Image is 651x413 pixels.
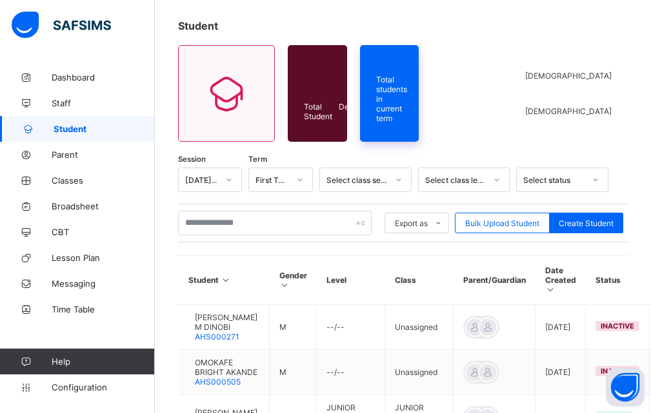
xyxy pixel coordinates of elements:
[385,256,454,305] th: Class
[536,305,586,350] td: [DATE]
[178,155,206,164] span: Session
[185,175,218,185] div: [DATE]-[DATE]
[385,305,454,350] td: Unassigned
[12,12,111,39] img: safsims
[606,368,645,407] button: Open asap
[601,367,634,376] span: inactive
[195,377,241,387] span: AHS000505
[536,256,586,305] th: Date Created
[54,124,155,134] span: Student
[52,227,155,237] span: CBT
[525,71,612,81] span: [DEMOGRAPHIC_DATA]
[179,256,270,305] th: Student
[317,256,385,305] th: Level
[601,322,634,331] span: inactive
[279,280,290,290] i: Sort in Ascending Order
[559,218,614,228] span: Create Student
[52,304,155,314] span: Time Table
[326,175,388,185] div: Select class section
[339,66,383,86] span: Active Student
[425,175,486,185] div: Select class level
[339,102,383,121] span: Deactivated Student
[52,98,155,108] span: Staff
[385,350,454,395] td: Unassigned
[52,175,155,186] span: Classes
[221,275,232,285] i: Sort in Ascending Order
[195,358,259,377] span: OMOKAFE BRIGHT AKANDE
[395,218,428,228] span: Export as
[270,256,317,305] th: Gender
[270,350,317,395] td: M
[317,350,385,395] td: --/--
[195,312,259,332] span: [PERSON_NAME] M DINOBI
[465,218,539,228] span: Bulk Upload Student
[317,305,385,350] td: --/--
[536,350,586,395] td: [DATE]
[52,253,155,263] span: Lesson Plan
[301,99,336,124] div: Total Student
[545,285,556,294] i: Sort in Ascending Order
[376,75,407,123] span: Total students in current term
[255,175,288,185] div: First Term
[248,155,267,164] span: Term
[523,175,585,185] div: Select status
[270,305,317,350] td: M
[586,256,650,305] th: Status
[52,72,155,82] span: Dashboard
[52,382,154,392] span: Configuration
[178,19,218,32] span: Student
[52,356,154,367] span: Help
[195,332,239,341] span: AHS000271
[525,106,612,116] span: [DEMOGRAPHIC_DATA]
[52,201,155,211] span: Broadsheet
[52,278,155,289] span: Messaging
[454,256,536,305] th: Parent/Guardian
[52,149,155,160] span: Parent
